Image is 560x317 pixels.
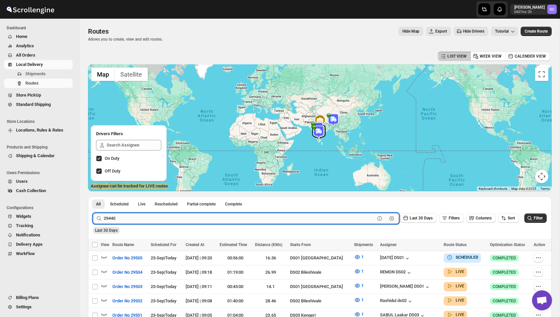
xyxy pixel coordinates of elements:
span: Columns [476,216,492,220]
button: Toggle fullscreen view [535,68,548,81]
button: Shipments [4,69,73,79]
button: Delivery Apps [4,240,73,249]
div: Rashidul ds02 [380,298,413,305]
button: Analytics [4,41,73,51]
span: Off Duty [105,168,120,173]
div: [DATE] | 09:18 [186,269,216,276]
span: 1 [361,312,364,317]
span: Hide Map [402,29,419,34]
span: Notifications [16,232,40,237]
button: Users [4,177,73,186]
button: 1 [350,266,368,277]
button: Order No 29502 [108,296,146,306]
div: [DATE] | 09:20 [186,255,216,261]
span: Live [138,201,145,207]
button: REMON DS02 [380,269,412,276]
button: Columns [466,213,496,223]
button: Clear [388,215,395,222]
span: Created At [186,242,204,247]
div: DS01 [GEOGRAPHIC_DATA] [290,255,350,261]
div: 01:19:00 [220,269,251,276]
button: LIVE [446,268,464,275]
button: Keyboard shortcuts [479,186,507,191]
b: LIVE [456,298,464,303]
span: 1 [361,254,364,259]
span: Optimization Status [490,242,525,247]
button: Shipping & Calendar [4,151,73,160]
span: Route Name [112,242,134,247]
span: 23-Sep | Today [151,284,176,289]
span: Hide Drivers [463,29,484,34]
button: Widgets [4,212,73,221]
a: Open this area in Google Maps (opens a new window) [90,182,112,191]
span: Users [16,179,28,184]
button: Export [426,27,451,36]
span: View [101,242,109,247]
span: COMPLETED [493,298,516,304]
span: Partial complete [187,201,216,207]
div: 16.36 [255,255,286,261]
span: Filters [449,216,460,220]
span: COMPLETED [493,270,516,275]
span: 23-Sep | Today [151,255,176,260]
button: Map action label [398,27,423,36]
button: Order No 29505 [108,253,146,263]
input: Press enter after typing | Search Eg. Order No 29505 [104,213,375,224]
span: Analytics [16,43,34,48]
span: On Duty [105,156,119,161]
span: Order No 29503 [112,283,142,290]
span: Sort [508,216,515,220]
button: Filter [524,213,547,223]
button: All Orders [4,51,73,60]
span: Distance (KMs) [255,242,282,247]
p: b607ea-2b [514,10,545,14]
span: Cash Collection [16,188,46,193]
h2: Drivers Filters [96,131,161,137]
button: All routes [92,199,105,209]
button: User menu [510,4,557,15]
span: Action [534,242,545,247]
button: CALENDER VIEW [505,52,550,61]
div: 00:56:00 [220,255,251,261]
button: WEEK VIEW [470,52,506,61]
span: Rescheduled [155,201,178,207]
button: Order No 29503 [108,281,146,292]
span: Order No 29502 [112,298,142,304]
button: 1 [350,252,368,262]
span: Scheduled For [151,242,176,247]
span: COMPLETED [493,284,516,289]
span: Starts From [290,242,311,247]
button: LIST VIEW [438,52,471,61]
button: WorkFlow [4,249,73,258]
span: Export [435,29,447,34]
div: 26.99 [255,269,286,276]
span: COMPLETED [493,255,516,261]
span: Estimated Time [220,242,247,247]
img: Google [90,182,112,191]
div: 28.46 [255,298,286,304]
button: 1 [350,295,368,305]
span: Tracking [16,223,33,228]
img: ScrollEngine [5,1,55,18]
span: Widgets [16,214,31,219]
span: WorkFlow [16,251,35,256]
div: Open chat [532,290,552,310]
input: Search Assignee [107,140,161,151]
span: Configurations [7,205,75,210]
span: CALENDER VIEW [515,54,546,59]
span: 23-Sep | Today [151,270,176,275]
b: LIVE [456,269,464,274]
span: Tutorial [495,29,509,34]
button: Home [4,32,73,41]
span: Order No 29504 [112,269,142,276]
span: Routes [88,27,109,35]
b: SCHEDULED [456,255,478,260]
p: Allows you to create, view and edit routes. [88,37,163,42]
span: 1 [361,283,364,288]
span: Settings [16,304,32,309]
button: Map camera controls [535,170,548,183]
span: WEEK VIEW [480,54,502,59]
span: Shipments [354,242,373,247]
b: LIVE [456,284,464,288]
